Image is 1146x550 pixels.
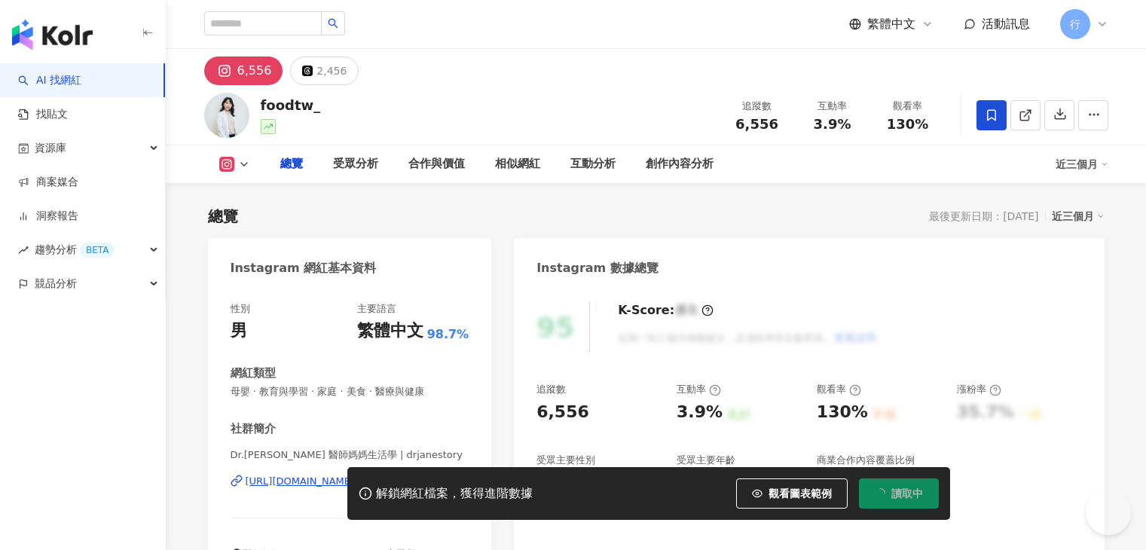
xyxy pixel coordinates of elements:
span: 母嬰 · 教育與學習 · 家庭 · 美食 · 醫療與健康 [231,385,469,399]
div: 觀看率 [879,99,937,114]
span: Dr.[PERSON_NAME] 醫師媽媽生活學 | drjanestory [231,448,469,462]
div: Instagram 數據總覽 [536,260,659,277]
div: 追蹤數 [536,383,566,396]
div: 130% [817,401,868,424]
div: 2,456 [316,60,347,81]
div: K-Score : [618,302,714,319]
div: 性別 [231,302,250,316]
span: 觀看圖表範例 [769,487,832,500]
span: 繁體中文 [867,16,915,32]
div: 創作內容分析 [646,155,714,173]
div: BETA [80,243,115,258]
span: 行 [1070,16,1080,32]
img: KOL Avatar [204,93,249,138]
span: 6,556 [735,116,778,132]
div: 近三個月 [1056,152,1108,176]
span: 活動訊息 [982,17,1030,31]
div: 3.9% [677,401,723,424]
div: 互動率 [677,383,721,396]
span: loading [873,487,886,500]
div: 6,556 [536,401,589,424]
div: 社群簡介 [231,421,276,437]
div: 合作與價值 [408,155,465,173]
div: 受眾主要性別 [536,454,595,467]
div: 互動率 [804,99,861,114]
span: 3.9% [814,117,851,132]
div: 網紅類型 [231,365,276,381]
span: 趨勢分析 [35,233,115,267]
span: search [328,18,338,29]
button: 2,456 [290,57,359,85]
div: 近三個月 [1052,206,1105,226]
div: foodtw_ [261,96,321,115]
div: 受眾主要年齡 [677,454,735,467]
div: 主要語言 [357,302,396,316]
div: 相似網紅 [495,155,540,173]
a: 找貼文 [18,107,68,122]
div: 觀看率 [817,383,861,396]
a: searchAI 找網紅 [18,73,81,88]
div: 最後更新日期：[DATE] [929,210,1038,222]
div: 追蹤數 [729,99,786,114]
div: 受眾分析 [333,155,378,173]
span: 競品分析 [35,267,77,301]
div: 漲粉率 [957,383,1001,396]
div: 總覽 [208,206,238,227]
div: Instagram 網紅基本資料 [231,260,377,277]
a: 商案媒合 [18,175,78,190]
div: 男 [231,319,247,343]
span: 130% [887,117,929,132]
div: 解鎖網紅檔案，獲得進階數據 [376,486,533,502]
div: 互動分析 [570,155,616,173]
span: 資源庫 [35,131,66,165]
div: 6,556 [237,60,272,81]
div: 總覽 [280,155,303,173]
span: 98.7% [427,326,469,343]
span: rise [18,245,29,255]
button: 觀看圖表範例 [736,478,848,509]
div: 繁體中文 [357,319,423,343]
button: 讀取中 [859,478,939,509]
a: 洞察報告 [18,209,78,224]
img: logo [12,20,93,50]
div: 商業合作內容覆蓋比例 [817,454,915,467]
span: 讀取中 [891,487,923,500]
button: 6,556 [204,57,283,85]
